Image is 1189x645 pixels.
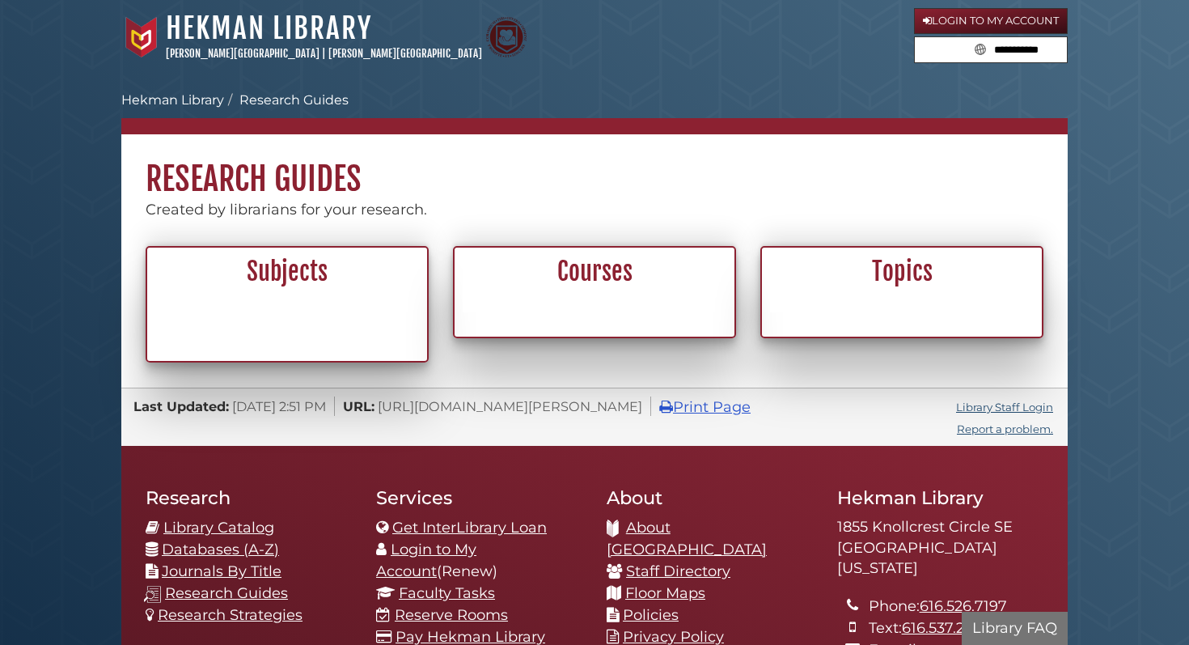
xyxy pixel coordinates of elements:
a: Databases (A-Z) [162,541,279,558]
h1: Research Guides [121,134,1068,199]
a: Floor Maps [625,584,705,602]
a: [PERSON_NAME][GEOGRAPHIC_DATA] [166,47,319,60]
button: Search [970,37,991,59]
a: [PERSON_NAME][GEOGRAPHIC_DATA] [328,47,482,60]
a: Research Guides [239,92,349,108]
form: Search library guides, policies, and FAQs. [914,36,1068,64]
img: Calvin University [121,17,162,57]
a: Login to My Account [914,8,1068,34]
a: Policies [623,606,679,624]
h2: Subjects [156,257,418,287]
a: Research Strategies [158,606,303,624]
a: Staff Directory [626,562,730,580]
span: [DATE] 2:51 PM [232,398,326,414]
h2: About [607,486,813,509]
span: Last Updated: [133,398,229,414]
address: 1855 Knollcrest Circle SE [GEOGRAPHIC_DATA][US_STATE] [837,517,1043,579]
a: Hekman Library [166,11,372,46]
h2: Courses [463,257,726,287]
i: Print Page [659,400,673,414]
button: Library FAQ [962,612,1068,645]
a: Login to My Account [376,541,476,580]
a: Get InterLibrary Loan [392,519,547,537]
a: Report a problem. [957,422,1053,435]
a: 616.526.7197 [920,597,1007,615]
h2: Topics [771,257,1033,287]
a: Hekman Library [121,92,224,108]
a: Library Staff Login [956,401,1053,414]
li: Phone: [869,596,1043,617]
span: | [322,47,326,60]
h2: Hekman Library [837,486,1043,509]
a: 616.537.2364 [902,619,991,637]
a: Print Page [659,398,751,416]
a: Faculty Tasks [399,584,495,602]
li: Text: [869,617,1043,639]
a: About [GEOGRAPHIC_DATA] [607,519,767,558]
a: Research Guides [165,584,288,602]
img: research-guides-icon-white_37x37.png [144,586,161,603]
a: Reserve Rooms [395,606,508,624]
img: Calvin Theological Seminary [486,17,527,57]
h2: Services [376,486,582,509]
span: URL: [343,398,374,414]
span: Created by librarians for your research. [146,201,427,219]
li: (Renew) [376,539,582,583]
h2: Research [146,486,352,509]
a: Library Catalog [163,519,274,537]
span: [URL][DOMAIN_NAME][PERSON_NAME] [378,398,642,414]
nav: breadcrumb [121,91,1068,134]
a: Journals By Title [162,562,281,580]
